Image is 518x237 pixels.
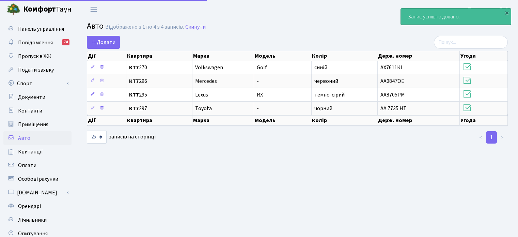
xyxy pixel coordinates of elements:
th: Колір [311,51,377,61]
a: Орендарі [3,199,72,213]
div: Запис успішно додано. [401,9,511,25]
span: - [257,77,259,85]
b: КТ7 [129,64,139,71]
b: КТ7 [129,105,139,112]
a: Подати заявку [3,63,72,77]
b: КТ7 [129,91,139,99]
th: Дії [87,115,126,125]
a: Скинути [185,24,206,30]
th: Угода [460,51,508,61]
span: Таун [23,4,72,15]
span: Golf [257,64,267,71]
th: Колір [311,115,377,125]
span: AX7611KI [380,64,402,71]
th: Квартира [126,115,192,125]
div: 74 [62,39,69,45]
a: Спорт [3,77,72,90]
th: Держ. номер [377,115,460,125]
span: темно-сірий [314,91,345,99]
span: синій [314,64,327,71]
a: Пропуск в ЖК [3,49,72,63]
b: Трацевська Т. С. [468,6,510,13]
th: Держ. номер [377,51,460,61]
a: Лічильники [3,213,72,227]
span: 270 [129,65,190,70]
span: RX [257,91,263,99]
th: Угода [460,115,508,125]
a: Особові рахунки [3,172,72,186]
span: Mercedes [195,77,217,85]
span: чорний [314,105,332,112]
div: Відображено з 1 по 4 з 4 записів. [105,24,184,30]
span: AA0847OE [380,77,404,85]
span: Авто [18,134,30,142]
a: Квитанції [3,145,72,159]
a: Панель управління [3,22,72,36]
div: × [503,9,510,16]
a: Трацевська Т. С. [468,5,510,14]
span: Подати заявку [18,66,54,74]
a: 1 [486,131,497,144]
span: Додати [91,39,115,46]
a: Оплати [3,159,72,172]
span: Квитанції [18,148,43,155]
span: Авто [87,20,104,32]
span: Lexus [195,91,208,99]
button: Переключити навігацію [85,4,102,15]
a: Контакти [3,104,72,118]
img: logo.png [7,3,20,16]
a: Приміщення [3,118,72,131]
span: червоний [314,77,338,85]
span: 297 [129,106,190,111]
a: [DOMAIN_NAME] [3,186,72,199]
b: Комфорт [23,4,56,15]
span: Панель управління [18,25,64,33]
b: КТ7 [129,77,139,85]
span: Повідомлення [18,39,53,46]
input: Пошук... [434,36,508,49]
th: Марка [192,115,254,125]
select: записів на сторінці [87,131,107,144]
th: Модель [254,51,311,61]
span: Орендарі [18,203,41,210]
span: Оплати [18,162,36,169]
th: Квартира [126,51,192,61]
span: 295 [129,92,190,98]
span: Документи [18,93,45,101]
span: АА8705РМ [380,91,405,99]
span: Лічильники [18,216,47,224]
span: - [257,105,259,112]
th: Марка [192,51,254,61]
span: Toyota [195,105,212,112]
span: Контакти [18,107,42,115]
a: Додати [87,36,120,49]
a: Документи [3,90,72,104]
span: Пропуск в ЖК [18,53,51,60]
a: Авто [3,131,72,145]
span: Volkswagen [195,64,223,71]
a: Повідомлення74 [3,36,72,49]
th: Модель [254,115,311,125]
span: Особові рахунки [18,175,58,183]
span: АА 7735 НТ [380,105,407,112]
th: Дії [87,51,126,61]
span: Приміщення [18,121,48,128]
label: записів на сторінці [87,131,156,144]
span: 296 [129,78,190,84]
